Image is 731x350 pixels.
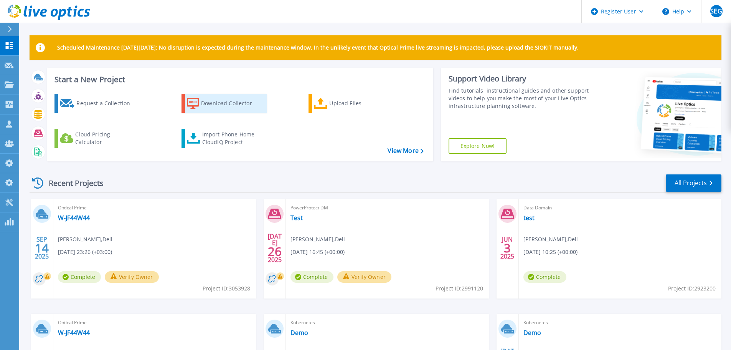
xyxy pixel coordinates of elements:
a: W-JF44W44 [58,214,90,222]
span: 14 [35,245,49,251]
a: Demo [290,329,308,337]
div: Recent Projects [30,174,114,192]
div: Cloud Pricing Calculator [75,131,137,146]
span: [PERSON_NAME] , Dell [58,235,112,244]
span: Project ID: 3053928 [203,284,250,293]
span: 26 [268,248,282,255]
span: [DATE] 16:45 (+00:00) [290,248,345,256]
a: Explore Now! [449,138,507,154]
span: Optical Prime [58,318,251,327]
span: [DATE] 23:26 (+03:00) [58,248,112,256]
div: Upload Files [329,96,391,111]
a: W-JF44W44 [58,329,90,337]
button: Verify Owner [337,271,391,283]
span: [PERSON_NAME] , Dell [523,235,578,244]
a: Download Collector [182,94,267,113]
a: test [523,214,535,222]
span: [PERSON_NAME] , Dell [290,235,345,244]
span: Optical Prime [58,204,251,212]
span: SEG [710,8,722,14]
div: [DATE] 2025 [267,234,282,262]
a: Request a Collection [54,94,140,113]
span: Kubernetes [523,318,717,327]
a: All Projects [666,174,721,192]
span: 3 [504,245,511,251]
span: Complete [58,271,101,283]
div: Import Phone Home CloudIQ Project [202,131,262,146]
a: Cloud Pricing Calculator [54,129,140,148]
p: Scheduled Maintenance [DATE][DATE]: No disruption is expected during the maintenance window. In t... [57,45,579,51]
div: Request a Collection [76,96,138,111]
div: JUN 2025 [500,234,515,262]
div: Find tutorials, instructional guides and other support videos to help you make the most of your L... [449,87,592,110]
span: Project ID: 2991120 [436,284,483,293]
a: Upload Files [309,94,394,113]
a: Demo [523,329,541,337]
div: Download Collector [201,96,262,111]
span: Project ID: 2923200 [668,284,716,293]
span: [DATE] 10:25 (+00:00) [523,248,578,256]
div: Support Video Library [449,74,592,84]
span: Data Domain [523,204,717,212]
span: Complete [523,271,566,283]
a: Test [290,214,303,222]
h3: Start a New Project [54,75,423,84]
a: View More [388,147,423,154]
button: Verify Owner [105,271,159,283]
div: SEP 2025 [35,234,49,262]
span: Complete [290,271,333,283]
span: Kubernetes [290,318,484,327]
span: PowerProtect DM [290,204,484,212]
